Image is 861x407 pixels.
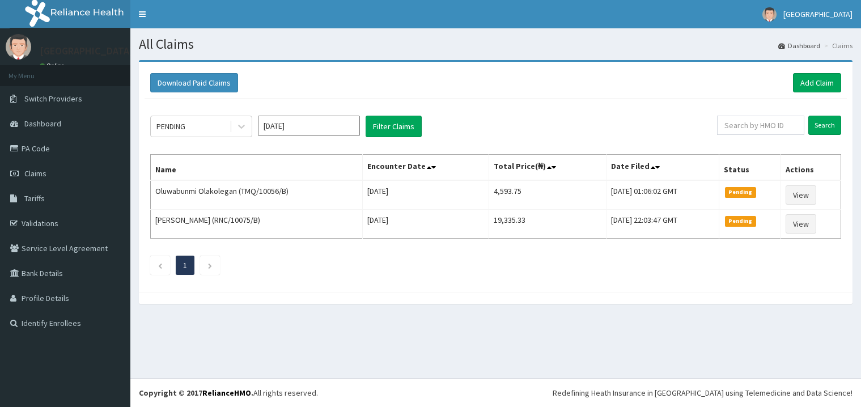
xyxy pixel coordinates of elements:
[717,116,804,135] input: Search by HMO ID
[24,168,46,179] span: Claims
[24,118,61,129] span: Dashboard
[139,37,852,52] h1: All Claims
[821,41,852,50] li: Claims
[553,387,852,398] div: Redefining Heath Insurance in [GEOGRAPHIC_DATA] using Telemedicine and Data Science!
[40,46,133,56] p: [GEOGRAPHIC_DATA]
[489,155,606,181] th: Total Price(₦)
[489,210,606,239] td: 19,335.33
[786,185,816,205] a: View
[781,155,841,181] th: Actions
[606,210,719,239] td: [DATE] 22:03:47 GMT
[606,180,719,210] td: [DATE] 01:06:02 GMT
[151,180,363,210] td: Oluwabunmi Olakolegan (TMQ/10056/B)
[808,116,841,135] input: Search
[793,73,841,92] a: Add Claim
[202,388,251,398] a: RelianceHMO
[258,116,360,136] input: Select Month and Year
[207,260,213,270] a: Next page
[183,260,187,270] a: Page 1 is your current page
[130,378,861,407] footer: All rights reserved.
[366,116,422,137] button: Filter Claims
[719,155,781,181] th: Status
[725,187,756,197] span: Pending
[158,260,163,270] a: Previous page
[150,73,238,92] button: Download Paid Claims
[363,155,489,181] th: Encounter Date
[762,7,777,22] img: User Image
[156,121,185,132] div: PENDING
[363,180,489,210] td: [DATE]
[24,94,82,104] span: Switch Providers
[606,155,719,181] th: Date Filed
[151,155,363,181] th: Name
[139,388,253,398] strong: Copyright © 2017 .
[151,210,363,239] td: [PERSON_NAME] (RNC/10075/B)
[786,214,816,234] a: View
[778,41,820,50] a: Dashboard
[24,193,45,203] span: Tariffs
[363,210,489,239] td: [DATE]
[489,180,606,210] td: 4,593.75
[725,216,756,226] span: Pending
[40,62,67,70] a: Online
[6,34,31,60] img: User Image
[783,9,852,19] span: [GEOGRAPHIC_DATA]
